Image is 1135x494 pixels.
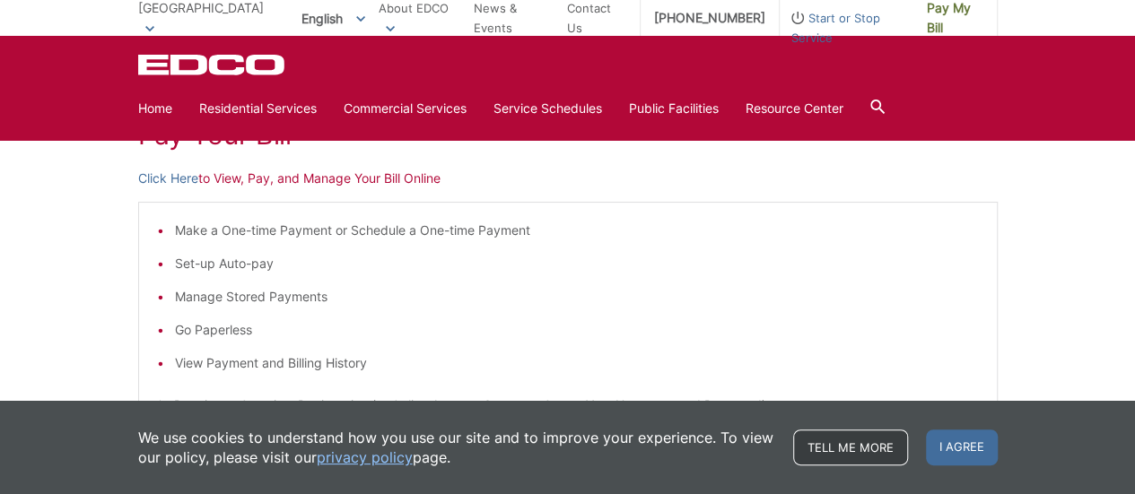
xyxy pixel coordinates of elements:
li: Manage Stored Payments [175,287,979,307]
a: Public Facilities [629,99,719,118]
li: Go Paperless [175,320,979,340]
a: Home [138,99,172,118]
span: I agree [926,429,998,465]
li: Set-up Auto-pay [175,254,979,273]
p: * Requires a One-time Registration (or Online Account Set-up to Create Your Username and Password) [157,395,979,415]
p: to View, Pay, and Manage Your Bill Online [138,169,998,188]
a: Tell me more [793,429,908,465]
li: View Payment and Billing History [175,353,979,373]
p: We use cookies to understand how you use our site and to improve your experience. To view our pol... [138,428,775,467]
a: EDCD logo. Return to the homepage. [138,54,287,75]
a: privacy policy [317,447,413,467]
li: Make a One-time Payment or Schedule a One-time Payment [175,221,979,240]
a: Residential Services [199,99,317,118]
a: Click Here [138,169,198,188]
a: Service Schedules [493,99,602,118]
a: Commercial Services [344,99,467,118]
span: English [288,4,379,33]
a: Resource Center [746,99,843,118]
